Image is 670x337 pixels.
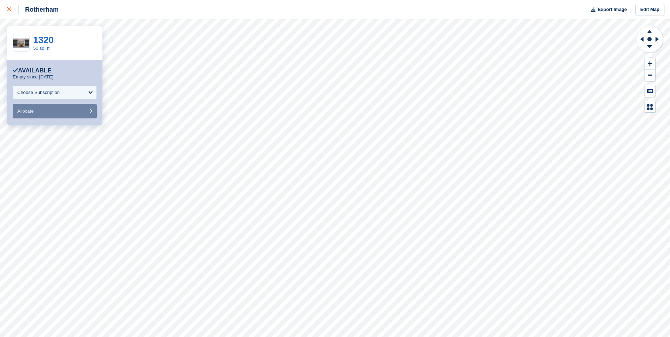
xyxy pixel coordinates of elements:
div: Available [13,67,52,74]
span: Allocate [17,108,34,114]
img: 50%20SQ.FT.jpg [13,39,29,48]
a: 1320 [33,35,54,45]
p: Empty since [DATE] [13,74,53,80]
button: Allocate [13,104,97,118]
button: Zoom In [645,58,655,70]
a: 50 sq. ft [33,46,49,51]
button: Zoom Out [645,70,655,81]
button: Map Legend [645,101,655,113]
button: Export Image [587,4,627,16]
span: Export Image [598,6,627,13]
a: Edit Map [635,4,664,16]
div: Choose Subscription [17,89,60,96]
button: Keyboard Shortcuts [645,85,655,97]
div: Rotherham [19,5,59,14]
